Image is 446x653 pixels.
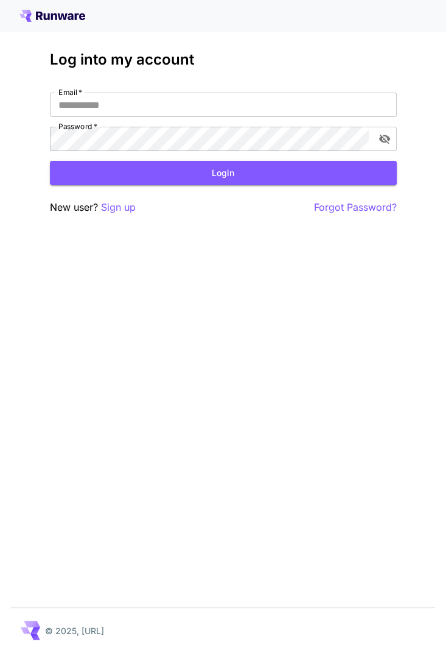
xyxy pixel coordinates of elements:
[374,128,395,150] button: toggle password visibility
[314,200,397,215] button: Forgot Password?
[58,121,97,132] label: Password
[58,87,82,97] label: Email
[50,161,397,186] button: Login
[50,51,397,68] h3: Log into my account
[45,624,104,637] p: © 2025, [URL]
[101,200,136,215] button: Sign up
[50,200,136,215] p: New user?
